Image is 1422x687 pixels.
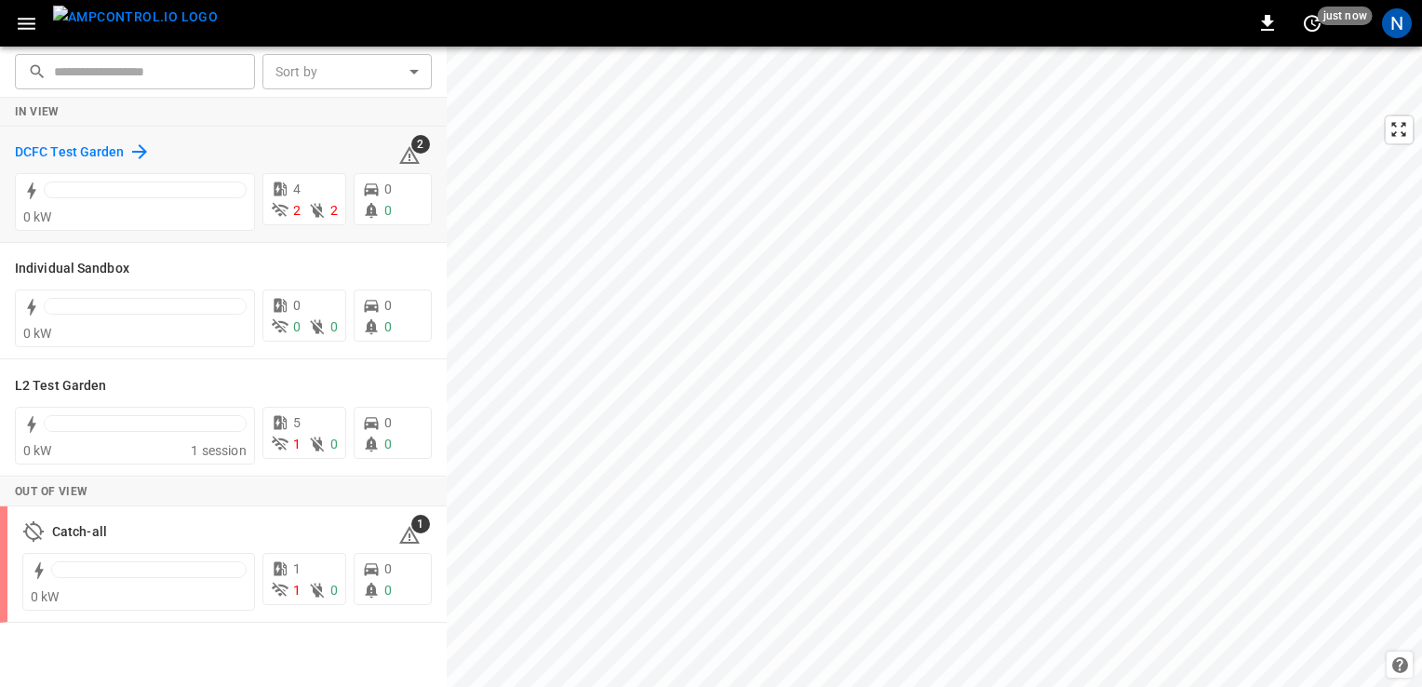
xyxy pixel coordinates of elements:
span: 0 kW [31,589,60,604]
span: 0 [384,298,392,313]
span: 0 [330,319,338,334]
div: profile-icon [1382,8,1412,38]
span: 0 [293,298,301,313]
span: 0 [330,437,338,451]
canvas: Map [447,47,1422,687]
h6: L2 Test Garden [15,376,106,397]
h6: Catch-all [52,522,107,543]
span: 1 [293,437,301,451]
span: 2 [330,203,338,218]
span: 0 [384,182,392,196]
span: 0 [384,415,392,430]
strong: In View [15,105,60,118]
span: 1 session [191,443,246,458]
span: just now [1318,7,1373,25]
span: 0 [384,583,392,598]
span: 0 kW [23,443,52,458]
span: 0 [384,437,392,451]
span: 4 [293,182,301,196]
span: 0 [384,319,392,334]
span: 0 [384,561,392,576]
span: 5 [293,415,301,430]
span: 1 [411,515,430,533]
span: 0 kW [23,209,52,224]
span: 1 [293,583,301,598]
button: set refresh interval [1297,8,1327,38]
span: 1 [293,561,301,576]
span: 2 [293,203,301,218]
h6: DCFC Test Garden [15,142,125,163]
img: ampcontrol.io logo [53,6,218,29]
span: 0 [330,583,338,598]
span: 0 kW [23,326,52,341]
span: 0 [384,203,392,218]
span: 2 [411,135,430,154]
strong: Out of View [15,485,87,498]
span: 0 [293,319,301,334]
h6: Individual Sandbox [15,259,129,279]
